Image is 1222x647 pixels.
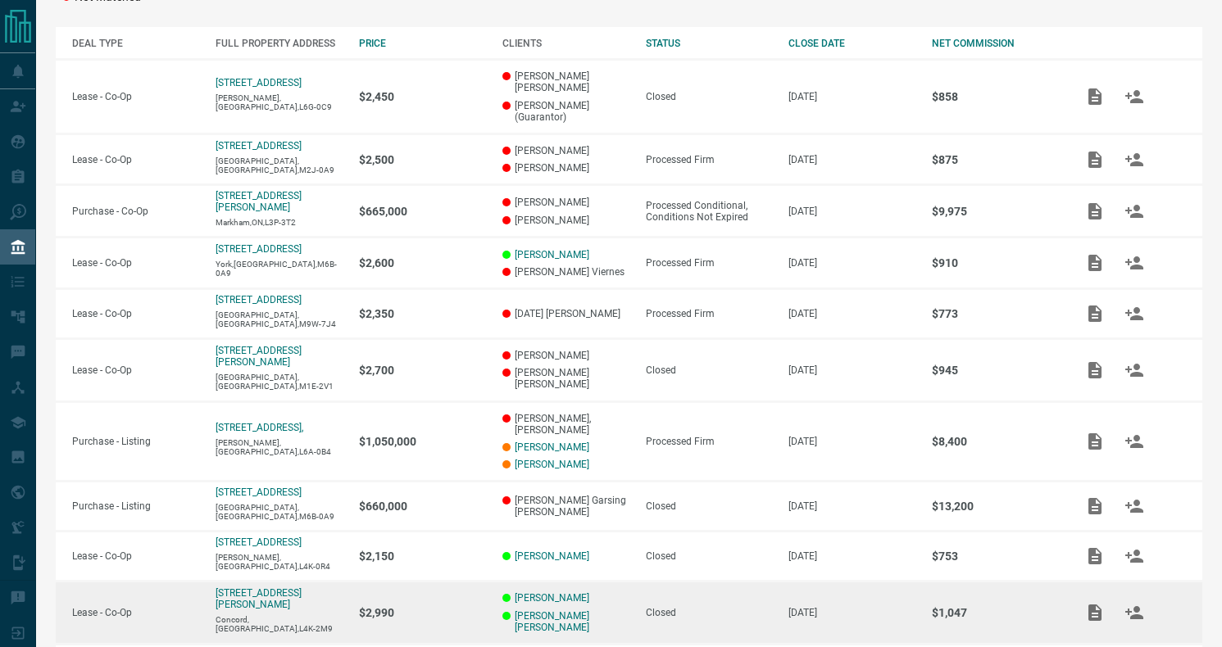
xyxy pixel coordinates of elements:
[216,243,302,255] p: [STREET_ADDRESS]
[359,307,486,320] p: $2,350
[502,70,629,93] p: [PERSON_NAME] [PERSON_NAME]
[932,606,1059,619] p: $1,047
[72,308,199,319] p: Lease - Co-Op
[788,364,915,376] p: [DATE]
[646,364,773,376] div: Closed
[1115,364,1154,375] span: Match Clients
[1115,90,1154,102] span: Match Clients
[72,500,199,512] p: Purchase - Listing
[502,215,629,226] p: [PERSON_NAME]
[515,610,629,633] a: [PERSON_NAME] [PERSON_NAME]
[216,260,343,278] p: York,[GEOGRAPHIC_DATA],M6B-0A9
[1075,364,1115,375] span: Add / View Documents
[216,486,302,498] a: [STREET_ADDRESS]
[646,308,773,319] div: Processed Firm
[359,153,486,166] p: $2,500
[359,90,486,103] p: $2,450
[502,308,629,319] p: [DATE] [PERSON_NAME]
[646,91,773,102] div: Closed
[72,436,199,447] p: Purchase - Listing
[502,413,629,436] p: [PERSON_NAME], [PERSON_NAME]
[646,550,773,562] div: Closed
[216,345,302,368] a: [STREET_ADDRESS][PERSON_NAME]
[515,249,589,260] a: [PERSON_NAME]
[216,587,302,610] a: [STREET_ADDRESS][PERSON_NAME]
[788,91,915,102] p: [DATE]
[1075,256,1115,268] span: Add / View Documents
[359,500,486,513] p: $660,000
[502,495,629,518] p: [PERSON_NAME] Garsing [PERSON_NAME]
[1075,205,1115,216] span: Add / View Documents
[502,197,629,208] p: [PERSON_NAME]
[502,145,629,156] p: [PERSON_NAME]
[359,606,486,619] p: $2,990
[932,435,1059,448] p: $8,400
[359,435,486,448] p: $1,050,000
[932,153,1059,166] p: $875
[1075,606,1115,618] span: Add / View Documents
[216,503,343,521] p: [GEOGRAPHIC_DATA],[GEOGRAPHIC_DATA],M6B-0A9
[216,615,343,633] p: Concord,[GEOGRAPHIC_DATA],L4K-2M9
[932,550,1059,563] p: $753
[359,38,486,49] div: PRICE
[216,93,343,111] p: [PERSON_NAME],[GEOGRAPHIC_DATA],L6G-0C9
[788,607,915,618] p: [DATE]
[502,266,629,278] p: [PERSON_NAME] Viernes
[359,364,486,377] p: $2,700
[788,550,915,562] p: [DATE]
[216,294,302,305] a: [STREET_ADDRESS]
[1075,153,1115,165] span: Add / View Documents
[72,206,199,217] p: Purchase - Co-Op
[359,256,486,269] p: $2,600
[1115,550,1154,561] span: Match Clients
[932,205,1059,218] p: $9,975
[502,38,629,49] div: CLIENTS
[1075,90,1115,102] span: Add / View Documents
[216,438,343,456] p: [PERSON_NAME],[GEOGRAPHIC_DATA],L6A-0B4
[216,77,302,88] a: [STREET_ADDRESS]
[1075,307,1115,319] span: Add / View Documents
[932,364,1059,377] p: $945
[216,422,303,433] a: [STREET_ADDRESS],
[1075,550,1115,561] span: Add / View Documents
[216,536,302,548] a: [STREET_ADDRESS]
[788,500,915,512] p: [DATE]
[1075,435,1115,446] span: Add / View Documents
[788,436,915,447] p: [DATE]
[932,90,1059,103] p: $858
[646,500,773,512] div: Closed
[788,308,915,319] p: [DATE]
[515,459,589,470] a: [PERSON_NAME]
[646,607,773,618] div: Closed
[72,257,199,269] p: Lease - Co-Op
[1115,500,1154,511] span: Match Clients
[216,373,343,391] p: [GEOGRAPHIC_DATA],[GEOGRAPHIC_DATA],M1E-2V1
[1115,435,1154,446] span: Match Clients
[515,550,589,562] a: [PERSON_NAME]
[932,38,1059,49] div: NET COMMISSION
[788,257,915,269] p: [DATE]
[515,592,589,604] a: [PERSON_NAME]
[1115,606,1154,618] span: Match Clients
[72,364,199,376] p: Lease - Co-Op
[502,350,629,361] p: [PERSON_NAME]
[502,162,629,174] p: [PERSON_NAME]
[788,38,915,49] div: CLOSE DATE
[788,206,915,217] p: [DATE]
[72,607,199,618] p: Lease - Co-Op
[72,550,199,562] p: Lease - Co-Op
[502,367,629,390] p: [PERSON_NAME] [PERSON_NAME]
[932,500,1059,513] p: $13,200
[216,38,343,49] div: FULL PROPERTY ADDRESS
[216,140,302,152] a: [STREET_ADDRESS]
[216,190,302,213] a: [STREET_ADDRESS][PERSON_NAME]
[1115,205,1154,216] span: Match Clients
